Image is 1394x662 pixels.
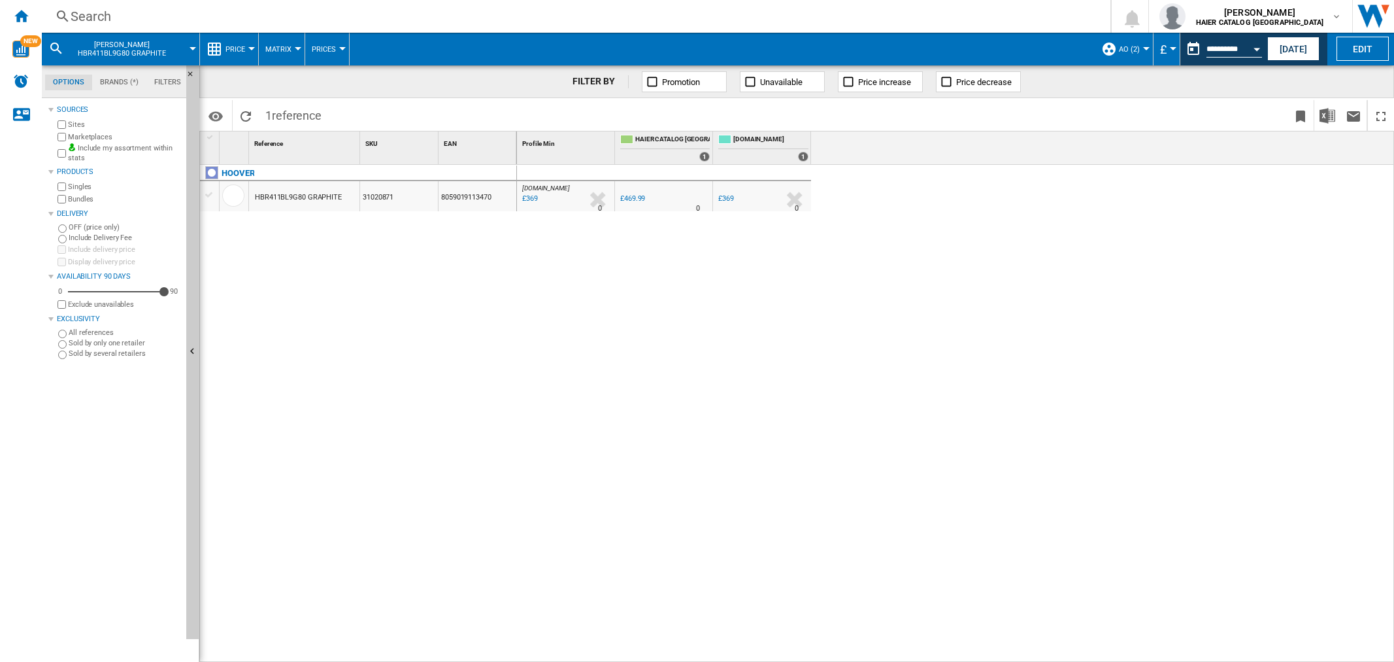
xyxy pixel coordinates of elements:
md-menu: Currency [1153,33,1180,65]
button: Open calendar [1245,35,1269,59]
img: profile.jpg [1159,3,1186,29]
div: Sort None [441,131,516,152]
span: Price [225,45,245,54]
img: excel-24x24.png [1319,108,1335,124]
input: Sites [58,120,66,129]
span: £ [1160,43,1167,56]
div: 1 offers sold by AO.COM [798,152,808,162]
span: Prices [312,45,336,54]
span: AO (2) [1119,45,1140,54]
label: Singles [68,182,181,192]
input: Display delivery price [58,258,66,266]
label: OFF (price only) [69,222,181,232]
div: AO (2) [1101,33,1146,65]
label: Bundles [68,194,181,204]
div: Price [207,33,252,65]
label: Sites [68,120,181,130]
button: Unavailable [740,71,825,92]
input: Display delivery price [58,300,66,309]
span: [DOMAIN_NAME] [733,135,808,146]
input: Include delivery price [58,245,66,254]
label: Display delivery price [68,257,181,267]
div: £469.99 [618,192,645,205]
md-tab-item: Filters [146,75,189,90]
div: Search [71,7,1076,26]
div: Availability 90 Days [57,271,181,282]
div: 0 [55,287,65,296]
span: HAIER CATALOG [GEOGRAPHIC_DATA] [635,135,710,146]
div: HBR411BL9G80 GRAPHITE [255,183,342,213]
button: Maximize [1368,100,1394,131]
span: HOOVER HBR411BL9G80 GRAPHITE [69,41,174,58]
md-tab-item: Brands (*) [92,75,146,90]
input: All references [58,330,67,338]
span: reference [272,109,322,122]
div: Sort None [252,131,359,152]
input: Bundles [58,195,66,203]
button: Reload [233,100,259,131]
button: [PERSON_NAME] HBR411BL9G80 GRAPHITE [69,33,188,65]
div: Sort None [222,131,248,152]
div: HAIER CATALOG [GEOGRAPHIC_DATA] 1 offers sold by HAIER CATALOG UK [618,131,712,164]
input: Sold by only one retailer [58,340,67,349]
div: This report is based on a date in the past. [1180,33,1265,65]
div: 31020871 [360,181,438,211]
label: Sold by several retailers [69,349,181,358]
div: Reference Sort None [252,131,359,152]
div: SKU Sort None [363,131,438,152]
div: Sort None [520,131,614,152]
div: Last updated : Wednesday, 3 September 2025 23:00 [520,192,538,205]
button: Edit [1336,37,1389,61]
button: Prices [312,33,342,65]
div: [DOMAIN_NAME] 1 offers sold by AO.COM [716,131,811,164]
div: Delivery Time : 0 day [696,202,700,215]
div: 90 [167,287,181,296]
input: Marketplaces [58,133,66,141]
span: Profile Min [522,140,555,147]
label: Sold by only one retailer [69,338,181,348]
label: All references [69,328,181,338]
button: Hide [186,65,202,89]
md-tab-item: Options [45,75,92,90]
div: Delivery Time : 0 day [795,202,799,215]
span: Price increase [858,77,911,87]
md-slider: Availability [68,285,164,298]
input: Sold by several retailers [58,351,67,359]
div: Delivery Time : 0 day [598,202,602,215]
button: md-calendar [1180,36,1206,62]
div: Sources [57,105,181,115]
button: Price [225,33,252,65]
label: Marketplaces [68,132,181,142]
button: AO (2) [1119,33,1146,65]
div: Click to filter on that brand [222,165,254,181]
button: Price increase [838,71,923,92]
div: [PERSON_NAME] HBR411BL9G80 GRAPHITE [48,33,193,65]
span: SKU [365,140,378,147]
input: OFF (price only) [58,224,67,233]
span: EAN [444,140,457,147]
button: Options [203,104,229,128]
input: Include Delivery Fee [58,235,67,243]
button: Download in Excel [1314,100,1340,131]
div: Delivery [57,209,181,219]
button: Promotion [642,71,727,92]
span: Unavailable [760,77,803,87]
img: mysite-bg-18x18.png [68,143,76,151]
span: Promotion [662,77,700,87]
span: Price decrease [956,77,1012,87]
button: Matrix [265,33,298,65]
input: Include my assortment within stats [58,145,66,162]
button: £ [1160,33,1173,65]
div: FILTER BY [573,75,628,88]
span: 1 [259,100,328,128]
div: £469.99 [620,194,645,203]
span: NEW [20,35,41,47]
span: Reference [254,140,283,147]
img: alerts-logo.svg [13,73,29,89]
input: Singles [58,183,66,191]
div: EAN Sort None [441,131,516,152]
label: Include delivery price [68,245,181,254]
